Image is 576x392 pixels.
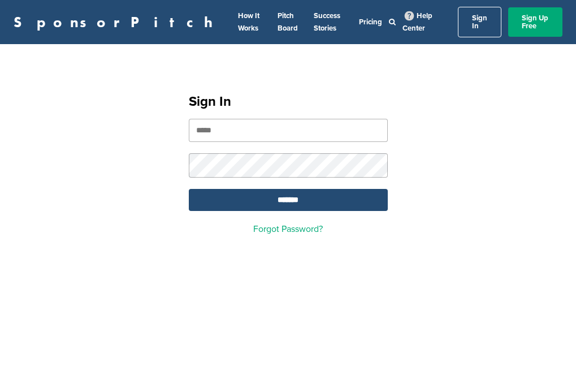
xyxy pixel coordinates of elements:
a: Forgot Password? [253,223,323,235]
a: Pricing [359,18,382,27]
a: Success Stories [314,11,340,33]
a: Pitch Board [278,11,298,33]
a: Sign Up Free [508,7,562,37]
a: Help Center [402,9,432,35]
h1: Sign In [189,92,388,112]
a: SponsorPitch [14,15,220,29]
a: How It Works [238,11,259,33]
a: Sign In [458,7,501,37]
